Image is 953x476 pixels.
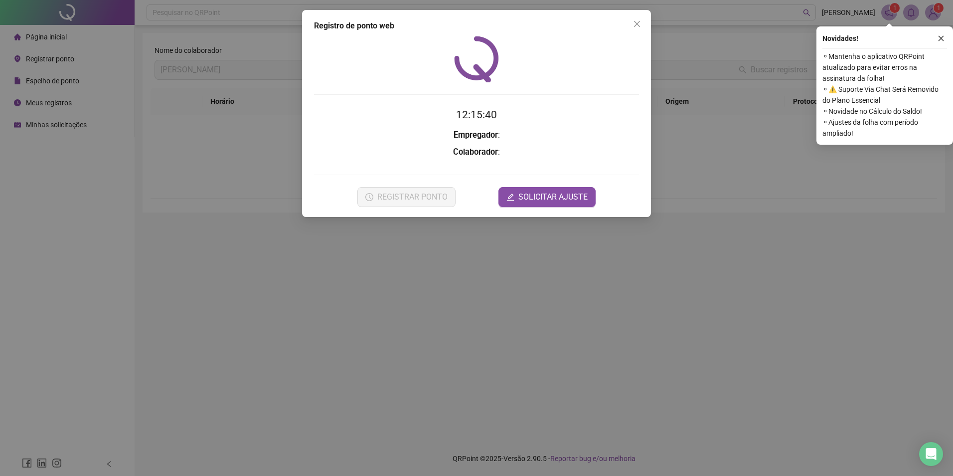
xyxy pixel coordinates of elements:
span: ⚬ Ajustes da folha com período ampliado! [822,117,947,139]
strong: Empregador [454,130,498,140]
span: ⚬ Novidade no Cálculo do Saldo! [822,106,947,117]
h3: : [314,146,639,159]
span: SOLICITAR AJUSTE [518,191,588,203]
div: Registro de ponto web [314,20,639,32]
strong: Colaborador [453,147,498,157]
time: 12:15:40 [456,109,497,121]
span: edit [506,193,514,201]
button: Close [629,16,645,32]
img: QRPoint [454,36,499,82]
button: editSOLICITAR AJUSTE [498,187,596,207]
button: REGISTRAR PONTO [357,187,456,207]
span: Novidades ! [822,33,858,44]
span: ⚬ Mantenha o aplicativo QRPoint atualizado para evitar erros na assinatura da folha! [822,51,947,84]
div: Open Intercom Messenger [919,442,943,466]
span: close [633,20,641,28]
span: close [938,35,945,42]
h3: : [314,129,639,142]
span: ⚬ ⚠️ Suporte Via Chat Será Removido do Plano Essencial [822,84,947,106]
